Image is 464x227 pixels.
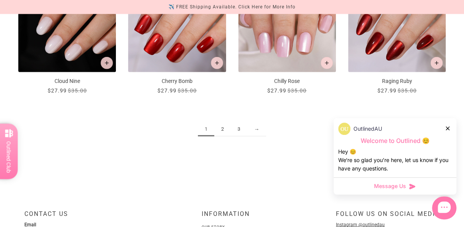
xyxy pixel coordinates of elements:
[338,148,452,173] div: Hey 😊 We‘re so glad you’re here, let us know if you have any questions.
[397,88,416,94] span: $35.00
[238,77,336,85] p: Chilly Rose
[198,122,214,136] span: 1
[101,57,113,69] button: Add to cart
[178,88,197,94] span: $35.00
[169,3,295,11] div: ✈️ FREE Shipping Available. Click Here for More Info
[348,77,446,85] p: Raging Ruby
[374,182,406,190] span: Message Us
[321,57,333,69] button: Add to cart
[211,57,223,69] button: Add to cart
[430,57,443,69] button: Add to cart
[214,122,231,136] a: 2
[338,137,452,145] p: Welcome to Outlined 😊
[157,88,177,94] span: $27.99
[24,210,155,224] div: Contact Us
[128,77,226,85] p: Cherry Bomb
[338,123,350,135] img: data:image/png;base64,iVBORw0KGgoAAAANSUhEUgAAACQAAAAkCAYAAADhAJiYAAACJklEQVR4AexUvWsUQRx9+3VfJsY...
[231,122,247,136] a: 3
[267,88,286,94] span: $27.99
[353,125,382,133] p: OutlinedAU
[48,88,67,94] span: $27.99
[247,122,266,136] a: →
[336,210,440,224] div: Follow us on social media
[377,88,396,94] span: $27.99
[202,210,263,224] div: INFORMATION
[18,77,116,85] p: Cloud Nine
[68,88,87,94] span: $35.00
[287,88,307,94] span: $35.00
